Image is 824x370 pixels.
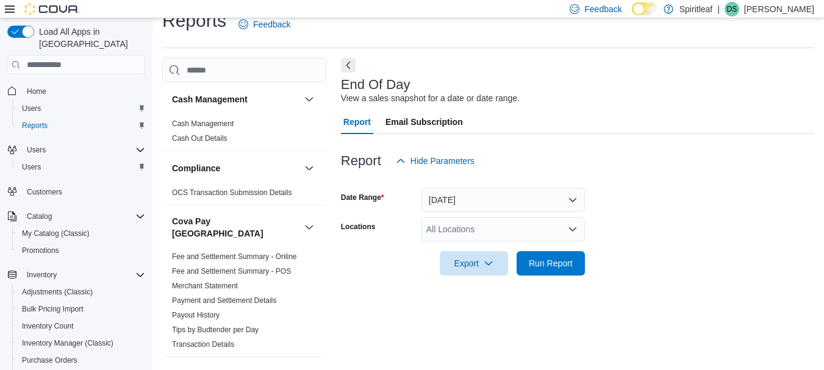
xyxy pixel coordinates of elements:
button: Cova Pay [GEOGRAPHIC_DATA] [302,220,317,235]
h3: End Of Day [341,77,410,92]
button: Users [12,100,150,117]
button: Cova Pay [GEOGRAPHIC_DATA] [172,215,299,240]
span: Payout History [172,310,220,320]
span: Customers [27,187,62,197]
a: Transaction Details [172,340,234,349]
h3: Report [341,154,381,168]
button: Home [2,82,150,99]
span: My Catalog (Classic) [17,226,145,241]
span: Promotions [17,243,145,258]
span: Inventory Manager (Classic) [17,336,145,350]
span: Inventory Manager (Classic) [22,338,113,348]
button: Next [341,58,356,73]
p: [PERSON_NAME] [744,2,814,16]
div: Cash Management [162,116,326,151]
span: Bulk Pricing Import [22,304,84,314]
a: Cash Management [172,119,234,128]
span: DS [727,2,737,16]
button: Inventory Manager (Classic) [12,335,150,352]
span: Users [17,101,145,116]
span: Bulk Pricing Import [17,302,145,316]
a: Inventory Manager (Classic) [17,336,118,350]
span: Adjustments (Classic) [22,287,93,297]
input: Dark Mode [632,2,657,15]
span: Cash Management [172,119,234,129]
button: Cash Management [172,93,299,105]
p: Spiritleaf [679,2,712,16]
a: Feedback [234,12,295,37]
span: Catalog [22,209,145,224]
span: Purchase Orders [22,355,77,365]
a: Fee and Settlement Summary - Online [172,252,297,261]
span: Inventory [27,270,57,280]
a: Cash Out Details [172,134,227,143]
span: Payment and Settlement Details [172,296,276,305]
button: My Catalog (Classic) [12,225,150,242]
span: Hide Parameters [410,155,475,167]
a: My Catalog (Classic) [17,226,95,241]
a: Users [17,101,46,116]
button: Users [2,141,150,158]
a: Promotions [17,243,64,258]
span: OCS Transaction Submission Details [172,188,292,197]
a: Bulk Pricing Import [17,302,88,316]
span: Users [17,160,145,174]
button: Compliance [302,161,317,176]
span: Run Report [529,257,573,269]
span: Users [22,104,41,113]
a: Users [17,160,46,174]
a: Adjustments (Classic) [17,285,98,299]
p: | [717,2,720,16]
button: Inventory Count [12,318,150,335]
button: Catalog [22,209,57,224]
button: Inventory [2,266,150,283]
a: Customers [22,185,67,199]
span: Inventory Count [17,319,145,333]
button: Inventory [22,268,62,282]
span: Email Subscription [385,110,463,134]
span: Home [22,83,145,98]
button: Users [22,143,51,157]
h3: Cash Management [172,93,248,105]
span: Load All Apps in [GEOGRAPHIC_DATA] [34,26,145,50]
h1: Reports [162,9,226,33]
button: Promotions [12,242,150,259]
div: Danielle S [725,2,739,16]
span: Report [343,110,371,134]
span: Purchase Orders [17,353,145,368]
a: Fee and Settlement Summary - POS [172,267,291,276]
button: Users [12,158,150,176]
div: Cova Pay [GEOGRAPHIC_DATA] [162,249,326,357]
h3: Compliance [172,162,220,174]
a: OCS Transaction Submission Details [172,188,292,197]
button: Bulk Pricing Import [12,301,150,318]
span: Catalog [27,212,52,221]
button: Hide Parameters [391,149,479,173]
span: Reports [17,118,145,133]
span: Fee and Settlement Summary - POS [172,266,291,276]
span: Tips by Budtender per Day [172,325,259,335]
span: Adjustments (Classic) [17,285,145,299]
a: Merchant Statement [172,282,238,290]
button: Reports [12,117,150,134]
span: Users [22,143,145,157]
button: Export [440,251,508,276]
span: Users [27,145,46,155]
button: Compliance [172,162,299,174]
button: Open list of options [568,224,578,234]
span: Promotions [22,246,59,255]
a: Home [22,84,51,99]
button: Purchase Orders [12,352,150,369]
a: Purchase Orders [17,353,82,368]
a: Inventory Count [17,319,79,333]
button: Catalog [2,208,150,225]
a: Reports [17,118,52,133]
span: Feedback [253,18,290,30]
span: Inventory [22,268,145,282]
button: Cash Management [302,92,317,107]
a: Tips by Budtender per Day [172,326,259,334]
